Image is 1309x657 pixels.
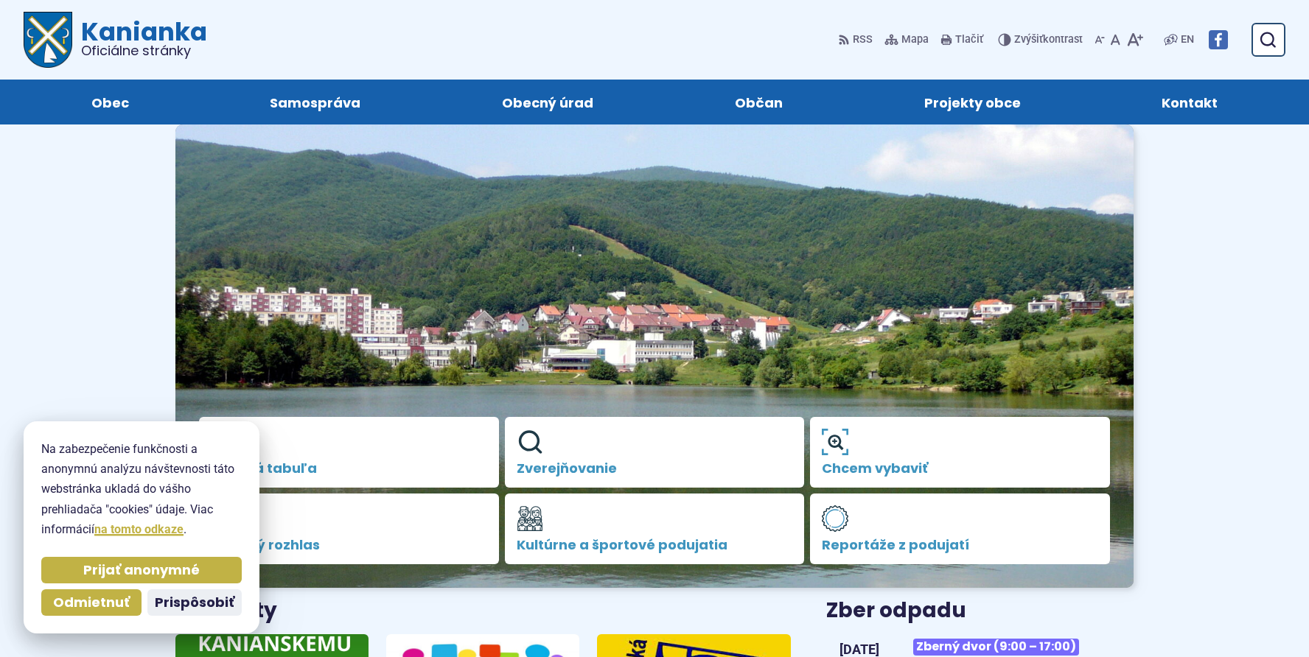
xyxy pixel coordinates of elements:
button: Zvýšiťkontrast [998,24,1086,55]
a: RSS [838,24,876,55]
span: Oficiálne stránky [81,44,207,57]
span: Obecný rozhlas [211,538,487,552]
p: Na zabezpečenie funkčnosti a anonymnú analýzu návštevnosti táto webstránka ukladá do vášho prehli... [41,439,242,539]
span: kontrast [1014,34,1083,46]
button: Prispôsobiť [147,589,242,616]
a: Občan [679,80,839,124]
a: Úradná tabuľa [199,417,499,488]
a: Samospráva [214,80,417,124]
h3: Zber odpadu [826,600,1134,622]
a: na tomto odkaze [94,522,184,536]
span: Prispôsobiť [155,594,234,611]
span: RSS [853,31,873,49]
a: Reportáže z podujatí [810,493,1110,564]
a: Obecný rozhlas [199,493,499,564]
button: Nastaviť pôvodnú veľkosť písma [1108,24,1123,55]
a: Mapa [882,24,932,55]
a: Obec [35,80,185,124]
span: Reportáže z podujatí [822,538,1098,552]
button: Tlačiť [938,24,986,55]
span: Tlačiť [955,34,983,46]
a: Kultúrne a športové podujatia [505,493,805,564]
span: Zberný dvor (9:00 – 17:00) [913,639,1079,656]
span: Obec [91,80,129,124]
a: Logo Kanianka, prejsť na domovskú stránku. [24,12,207,68]
button: Odmietnuť [41,589,142,616]
a: Projekty obce [868,80,1077,124]
a: Chcem vybaviť [810,417,1110,488]
button: Zväčšiť veľkosť písma [1123,24,1146,55]
img: Prejsť na domovskú stránku [24,12,72,68]
span: [DATE] [839,643,879,656]
span: Projekty obce [924,80,1021,124]
a: Kontakt [1106,80,1274,124]
button: Zmenšiť veľkosť písma [1092,24,1108,55]
span: Úradná tabuľa [211,461,487,476]
span: Kontakt [1162,80,1218,124]
span: Obecný úrad [502,80,593,124]
img: Prejsť na Facebook stránku [1209,30,1228,49]
span: Zvýšiť [1014,33,1043,46]
a: Obecný úrad [446,80,649,124]
span: Prijať anonymné [83,562,200,579]
span: EN [1181,31,1194,49]
span: Občan [735,80,783,124]
span: Samospráva [270,80,360,124]
button: Prijať anonymné [41,557,242,583]
span: Chcem vybaviť [822,461,1098,476]
span: Odmietnuť [53,594,130,611]
span: Zverejňovanie [517,461,793,476]
a: EN [1178,31,1197,49]
h1: Kanianka [72,19,207,57]
span: Mapa [901,31,929,49]
span: Kultúrne a športové podujatia [517,538,793,552]
a: Zverejňovanie [505,417,805,488]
